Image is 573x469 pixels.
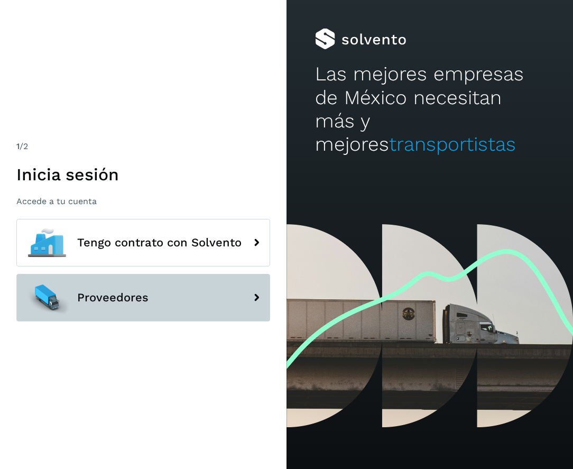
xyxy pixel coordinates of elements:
[16,274,270,321] button: Proveedores
[16,164,270,185] h1: Inicia sesión
[16,196,270,206] p: Accede a tu cuenta
[16,140,270,153] div: /2
[16,219,270,266] button: Tengo contrato con Solvento
[77,291,149,304] span: Proveedores
[16,141,20,151] span: 1
[315,62,544,157] h2: Las mejores empresas de México necesitan más y mejores
[389,133,516,155] span: transportistas
[77,236,242,249] span: Tengo contrato con Solvento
